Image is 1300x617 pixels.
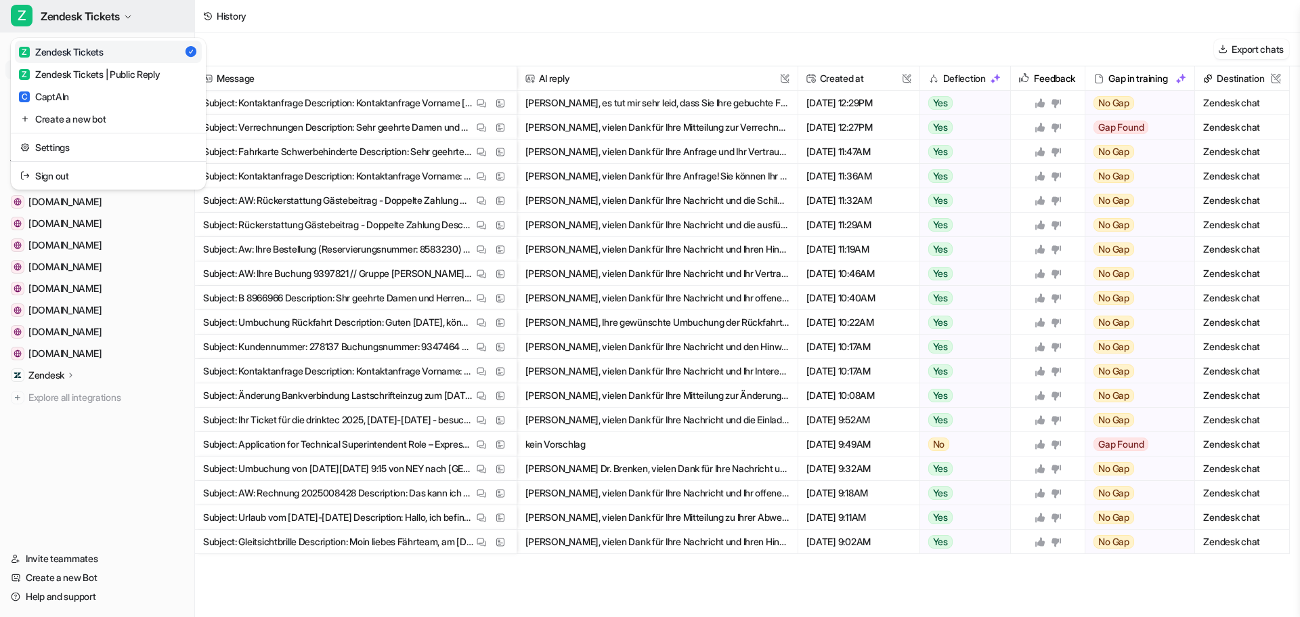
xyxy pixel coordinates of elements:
img: reset [20,169,30,183]
a: Create a new bot [15,108,202,130]
img: reset [20,112,30,126]
span: Z [19,69,30,80]
span: Z [11,5,32,26]
div: Zendesk Tickets [19,45,104,59]
div: ZZendesk Tickets [11,38,206,190]
img: reset [20,140,30,154]
div: CaptAIn [19,89,69,104]
span: Z [19,47,30,58]
span: C [19,91,30,102]
div: Zendesk Tickets | Public Reply [19,67,160,81]
a: Sign out [15,165,202,187]
a: Settings [15,136,202,158]
span: Zendesk Tickets [41,7,120,26]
